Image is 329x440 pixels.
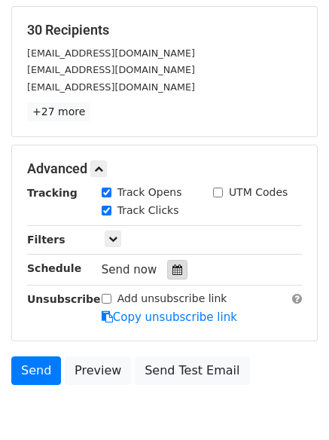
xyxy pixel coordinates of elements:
[117,203,179,218] label: Track Clicks
[27,22,302,38] h5: 30 Recipients
[27,160,302,177] h5: Advanced
[11,356,61,385] a: Send
[27,262,81,274] strong: Schedule
[117,291,227,307] label: Add unsubscribe link
[27,64,195,75] small: [EMAIL_ADDRESS][DOMAIN_NAME]
[27,234,65,246] strong: Filters
[229,185,288,200] label: UTM Codes
[65,356,131,385] a: Preview
[27,102,90,121] a: +27 more
[102,263,157,277] span: Send now
[135,356,249,385] a: Send Test Email
[102,310,237,324] a: Copy unsubscribe link
[27,293,101,305] strong: Unsubscribe
[27,47,195,59] small: [EMAIL_ADDRESS][DOMAIN_NAME]
[27,81,195,93] small: [EMAIL_ADDRESS][DOMAIN_NAME]
[254,368,329,440] iframe: Chat Widget
[27,187,78,199] strong: Tracking
[117,185,182,200] label: Track Opens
